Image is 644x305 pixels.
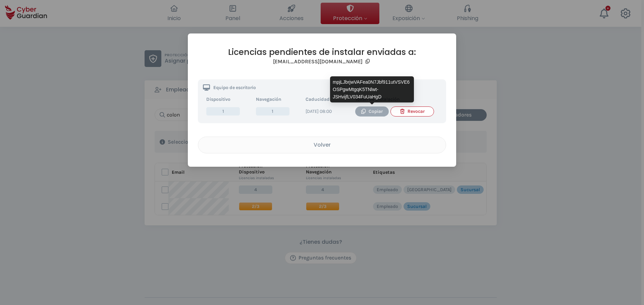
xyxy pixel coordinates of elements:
h3: [EMAIL_ADDRESS][DOMAIN_NAME] [273,58,363,65]
button: Volver [198,137,446,153]
button: Revocar [390,106,434,117]
h2: Licencias pendientes de instalar enviadas a: [198,47,446,57]
div: Copiar [360,108,384,115]
span: 1 [206,107,240,116]
span: 1 [256,107,289,116]
div: Revocar [396,108,429,115]
button: Copiar [355,106,389,117]
p: Equipo de escritorio [213,85,256,90]
td: [DATE] 08:00 [302,105,352,118]
div: Volver [203,141,441,149]
th: Caducidad [302,94,352,105]
th: Navegación [253,94,302,105]
div: mpjLJbrjwVAFea0N7Jbf911utVSVE6OSPgwMtgqK5TNlwt-JSHvijfLV034FuUaHgD [330,76,414,102]
button: Copy email [364,57,371,66]
th: Dispositivo [203,94,253,105]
